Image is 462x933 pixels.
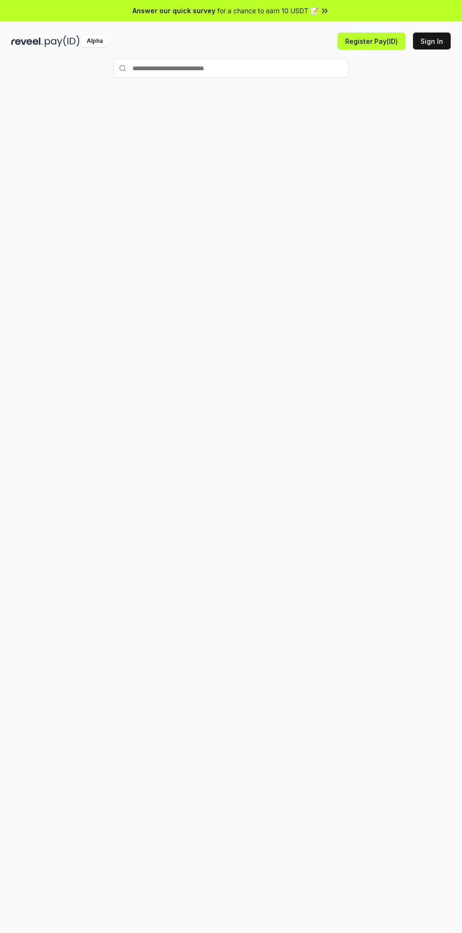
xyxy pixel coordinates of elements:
img: reveel_dark [11,35,43,47]
button: Register Pay(ID) [338,33,405,49]
div: Alpha [82,35,108,47]
img: pay_id [45,35,80,47]
span: Answer our quick survey [132,6,215,16]
button: Sign In [413,33,451,49]
span: for a chance to earn 10 USDT 📝 [217,6,318,16]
